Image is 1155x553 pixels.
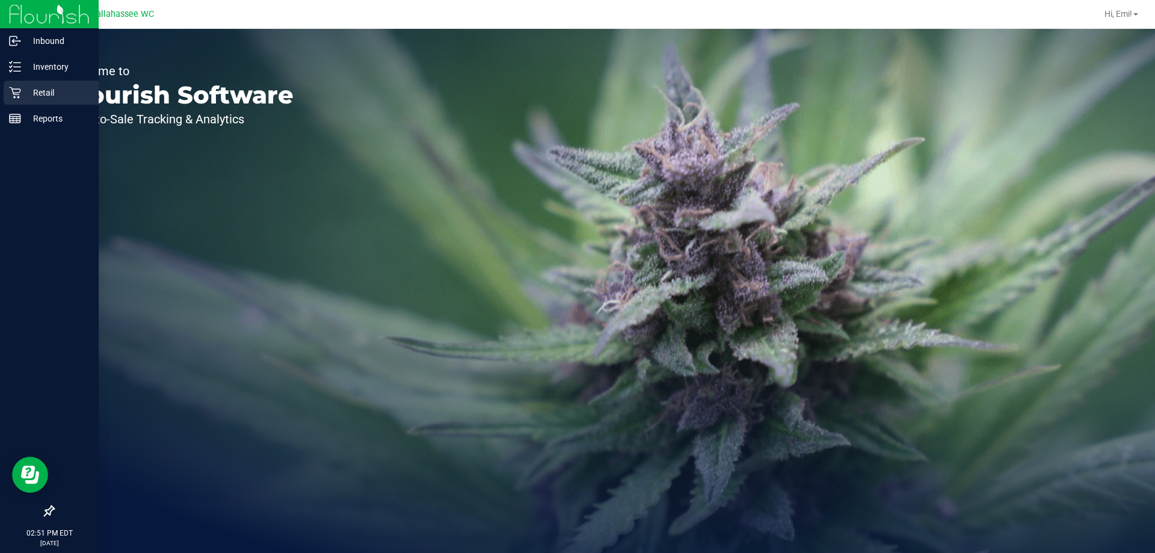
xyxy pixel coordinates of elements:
[65,83,294,107] p: Flourish Software
[5,528,93,539] p: 02:51 PM EDT
[9,61,21,73] inline-svg: Inventory
[21,111,93,126] p: Reports
[9,113,21,125] inline-svg: Reports
[91,9,154,19] span: Tallahassee WC
[65,65,294,77] p: Welcome to
[5,539,93,548] p: [DATE]
[1104,9,1132,19] span: Hi, Emi!
[12,457,48,493] iframe: Resource center
[21,85,93,100] p: Retail
[21,34,93,48] p: Inbound
[65,113,294,125] p: Seed-to-Sale Tracking & Analytics
[21,60,93,74] p: Inventory
[9,35,21,47] inline-svg: Inbound
[9,87,21,99] inline-svg: Retail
